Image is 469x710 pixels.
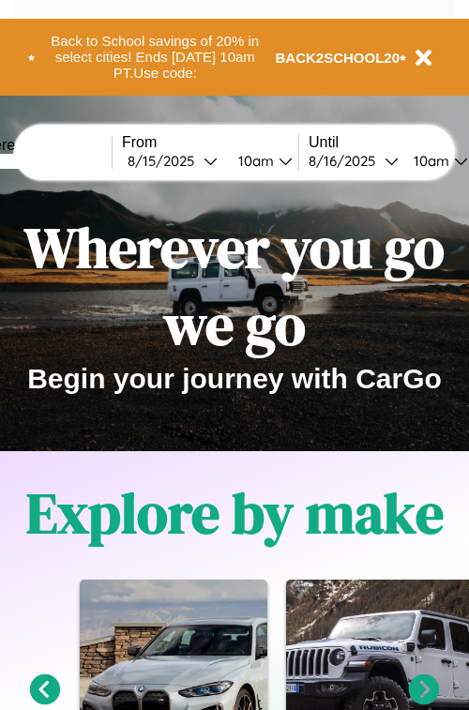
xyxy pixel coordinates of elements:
button: 10am [223,151,298,171]
button: 8/15/2025 [122,151,223,171]
button: Back to School savings of 20% in select cities! Ends [DATE] 10am PT.Use code: [35,28,276,86]
h1: Explore by make [26,475,444,551]
div: 8 / 15 / 2025 [128,152,204,170]
b: BACK2SCHOOL20 [276,50,401,66]
div: 10am [229,152,279,170]
label: From [122,134,298,151]
div: 8 / 16 / 2025 [309,152,385,170]
div: 10am [404,152,454,170]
